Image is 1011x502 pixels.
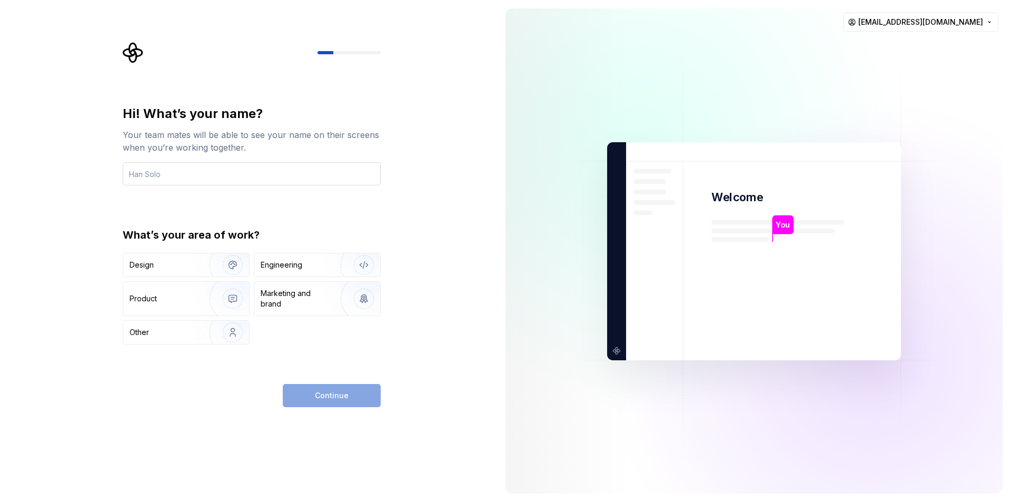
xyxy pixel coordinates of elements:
[123,105,381,122] div: Hi! What’s your name?
[130,260,154,270] div: Design
[261,288,332,309] div: Marketing and brand
[858,17,983,27] span: [EMAIL_ADDRESS][DOMAIN_NAME]
[123,162,381,185] input: Han Solo
[776,219,790,230] p: You
[123,228,381,242] div: What’s your area of work?
[261,260,302,270] div: Engineering
[130,293,157,304] div: Product
[130,327,149,338] div: Other
[123,129,381,154] div: Your team mates will be able to see your name on their screens when you’re working together.
[711,190,763,205] p: Welcome
[843,13,998,32] button: [EMAIL_ADDRESS][DOMAIN_NAME]
[123,42,144,63] svg: Supernova Logo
